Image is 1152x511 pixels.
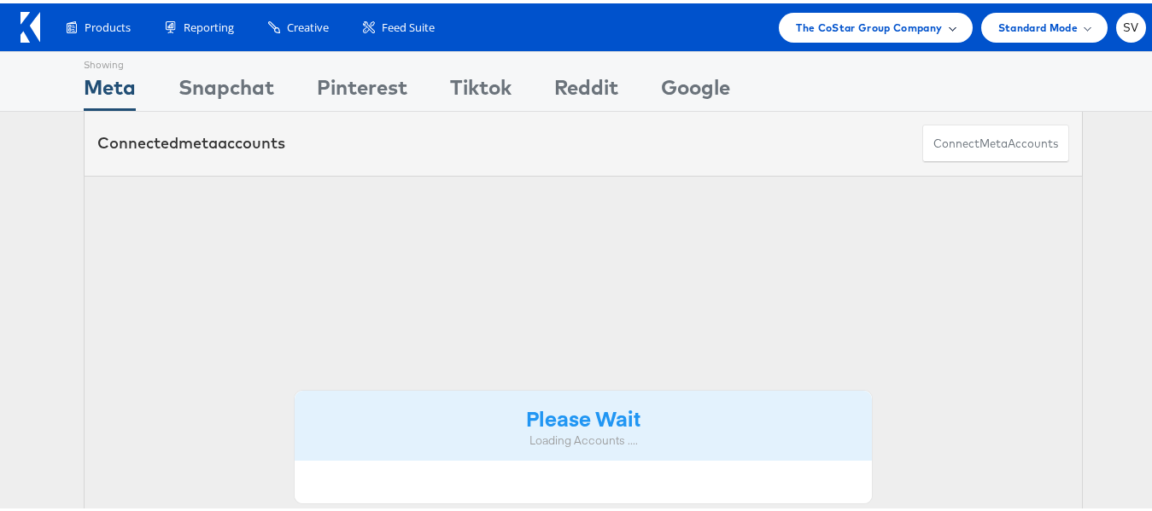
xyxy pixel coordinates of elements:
[450,69,512,107] div: Tiktok
[307,429,859,445] div: Loading Accounts ....
[526,400,640,428] strong: Please Wait
[661,69,730,107] div: Google
[84,69,136,107] div: Meta
[1123,19,1139,30] span: SV
[922,121,1069,160] button: ConnectmetaAccounts
[178,130,218,149] span: meta
[184,16,234,32] span: Reporting
[97,129,285,151] div: Connected accounts
[998,15,1078,33] span: Standard Mode
[287,16,329,32] span: Creative
[382,16,435,32] span: Feed Suite
[178,69,274,107] div: Snapchat
[317,69,407,107] div: Pinterest
[84,49,136,69] div: Showing
[796,15,942,33] span: The CoStar Group Company
[979,132,1008,148] span: meta
[85,16,131,32] span: Products
[554,69,618,107] div: Reddit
